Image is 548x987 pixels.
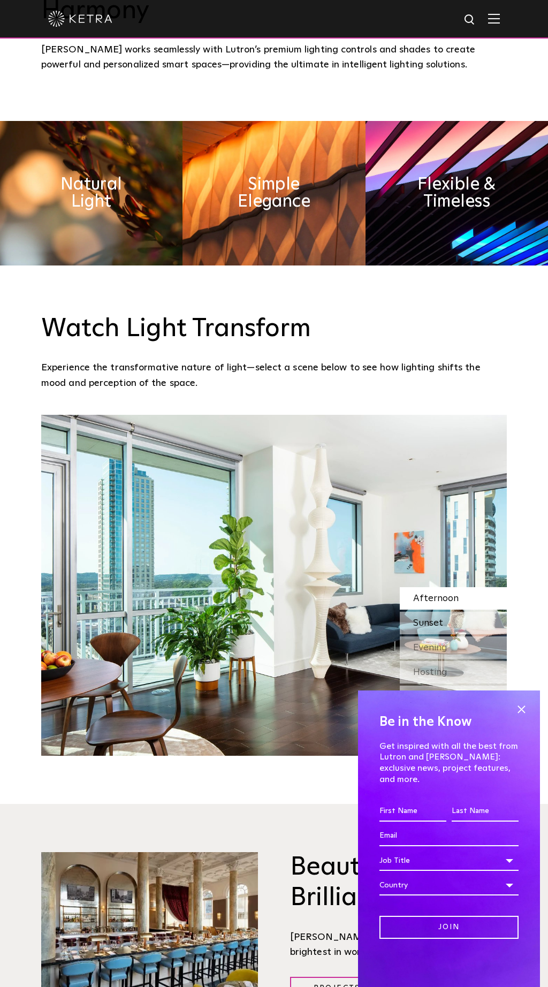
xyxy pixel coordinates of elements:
h2: Simple Elegance [229,176,320,210]
img: ketra-logo-2019-white [48,11,112,27]
div: Next Room [400,686,507,708]
h2: Flexible & Timeless [411,176,503,210]
input: Join [379,916,519,939]
h2: Natural Light [45,176,137,210]
div: Job Title [379,851,519,871]
div: Country [379,875,519,895]
div: [PERSON_NAME] light illuminates the best and brightest in world-class creations. [290,930,507,960]
p: Get inspired with all the best from Lutron and [PERSON_NAME]: exclusive news, project features, a... [379,741,519,785]
span: Hosting [413,667,447,677]
input: First Name [379,801,446,822]
span: Evening [413,643,447,652]
h4: Be in the Know [379,712,519,732]
img: SS_HBD_LivingRoom_Desktop_01 [41,415,507,756]
span: Afternoon [413,594,459,603]
input: Email [379,826,519,846]
h3: Watch Light Transform [41,314,507,345]
img: Hamburger%20Nav.svg [488,13,500,24]
img: search icon [463,13,477,27]
img: simple_elegance [182,121,365,265]
img: flexible_timeless_ketra [366,121,548,265]
div: [PERSON_NAME] works seamlessly with Lutron’s premium lighting controls and shades to create power... [41,42,507,73]
p: Experience the transformative nature of light—select a scene below to see how lighting shifts the... [41,360,507,391]
span: Sunset [413,618,443,628]
h3: Beautiful Spaces, Brilliantly Lit [290,852,507,914]
input: Last Name [452,801,519,822]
